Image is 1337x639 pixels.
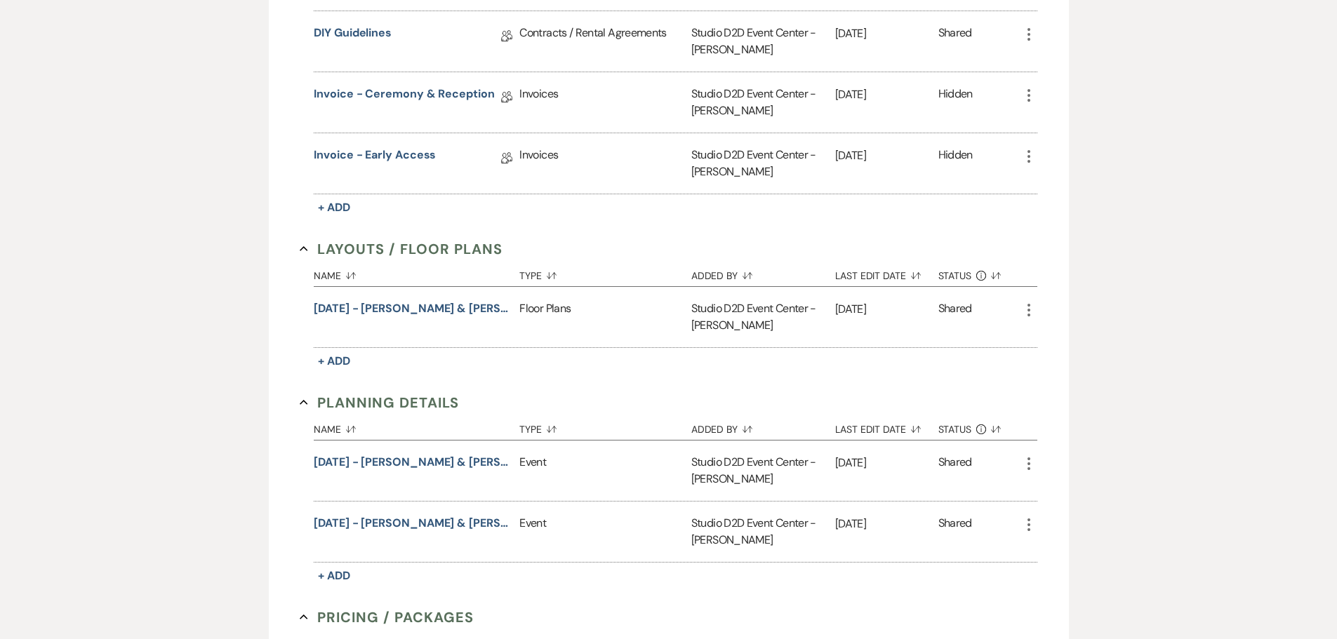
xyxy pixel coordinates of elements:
[318,200,350,215] span: + Add
[835,260,938,286] button: Last Edit Date
[938,454,972,487] div: Shared
[314,260,519,286] button: Name
[691,287,835,347] div: Studio D2D Event Center - [PERSON_NAME]
[314,147,436,168] a: Invoice - Early Access
[314,515,514,532] button: [DATE] - [PERSON_NAME] & [PERSON_NAME] - Event Details
[835,86,938,104] p: [DATE]
[835,515,938,533] p: [DATE]
[519,502,691,562] div: Event
[835,300,938,318] p: [DATE]
[938,515,972,549] div: Shared
[835,413,938,440] button: Last Edit Date
[314,25,392,46] a: DIY Guidelines
[519,72,691,133] div: Invoices
[835,25,938,43] p: [DATE]
[938,424,972,434] span: Status
[519,440,691,501] div: Event
[314,351,354,371] button: + Add
[938,86,973,119] div: Hidden
[691,133,835,194] div: Studio D2D Event Center - [PERSON_NAME]
[938,25,972,58] div: Shared
[938,260,1020,286] button: Status
[300,607,474,628] button: Pricing / Packages
[318,568,350,583] span: + Add
[300,392,459,413] button: Planning Details
[835,147,938,165] p: [DATE]
[938,413,1020,440] button: Status
[691,260,835,286] button: Added By
[519,260,691,286] button: Type
[691,72,835,133] div: Studio D2D Event Center - [PERSON_NAME]
[314,300,514,317] button: [DATE] - [PERSON_NAME] & [PERSON_NAME] - Floor Plan
[519,287,691,347] div: Floor Plans
[314,413,519,440] button: Name
[835,454,938,472] p: [DATE]
[691,440,835,501] div: Studio D2D Event Center - [PERSON_NAME]
[691,502,835,562] div: Studio D2D Event Center - [PERSON_NAME]
[314,198,354,217] button: + Add
[314,86,495,107] a: Invoice - Ceremony & Reception
[691,11,835,72] div: Studio D2D Event Center - [PERSON_NAME]
[300,238,503,260] button: Layouts / Floor Plans
[519,133,691,194] div: Invoices
[314,566,354,586] button: + Add
[938,147,973,180] div: Hidden
[519,413,691,440] button: Type
[318,354,350,368] span: + Add
[519,11,691,72] div: Contracts / Rental Agreements
[691,413,835,440] button: Added By
[938,271,972,281] span: Status
[938,300,972,334] div: Shared
[314,454,514,471] button: [DATE] - [PERSON_NAME] & [PERSON_NAME] Details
